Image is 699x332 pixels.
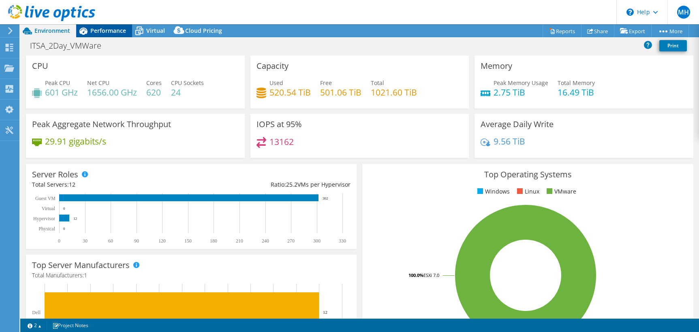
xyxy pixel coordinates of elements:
[651,25,689,37] a: More
[677,6,690,19] span: MH
[614,25,652,37] a: Export
[22,320,47,330] a: 2
[134,238,139,244] text: 90
[558,88,595,97] h4: 16.49 TiB
[87,88,137,97] h4: 1656.00 GHz
[35,196,56,201] text: Guest VM
[158,238,166,244] text: 120
[269,88,311,97] h4: 520.54 TiB
[262,238,269,244] text: 240
[320,79,332,87] span: Free
[45,79,70,87] span: Peak CPU
[45,137,106,146] h4: 29.91 gigabits/s
[171,88,204,97] h4: 24
[185,27,222,34] span: Cloud Pricing
[287,238,295,244] text: 270
[313,238,321,244] text: 300
[494,88,548,97] h4: 2.75 TiB
[87,79,109,87] span: Net CPU
[515,187,539,196] li: Linux
[320,88,361,97] h4: 501.06 TiB
[626,9,634,16] svg: \n
[368,170,687,179] h3: Top Operating Systems
[286,181,297,188] span: 25.2
[191,180,351,189] div: Ratio: VMs per Hypervisor
[34,27,70,34] span: Environment
[32,261,130,270] h3: Top Server Manufacturers
[494,79,548,87] span: Peak Memory Usage
[371,79,384,87] span: Total
[184,238,192,244] text: 150
[659,40,687,51] a: Print
[146,79,162,87] span: Cores
[42,206,56,211] text: Virtual
[38,226,55,232] text: Physical
[108,238,113,244] text: 60
[269,137,294,146] h4: 13162
[69,181,75,188] span: 12
[32,180,191,189] div: Total Servers:
[581,25,614,37] a: Share
[146,88,162,97] h4: 620
[83,238,88,244] text: 30
[543,25,581,37] a: Reports
[47,320,94,330] a: Project Notes
[236,238,243,244] text: 210
[210,238,217,244] text: 180
[84,271,87,279] span: 1
[481,62,512,70] h3: Memory
[558,79,595,87] span: Total Memory
[63,227,65,231] text: 0
[63,206,65,211] text: 0
[408,272,423,278] tspan: 100.0%
[257,120,302,129] h3: IOPS at 95%
[58,238,60,244] text: 0
[73,217,77,221] text: 12
[33,216,55,221] text: Hypervisor
[339,238,346,244] text: 330
[146,27,165,34] span: Virtual
[90,27,126,34] span: Performance
[257,62,289,70] h3: Capacity
[475,187,510,196] li: Windows
[32,62,48,70] h3: CPU
[32,310,41,315] text: Dell
[323,196,328,200] text: 302
[26,41,114,50] h1: ITSA_2Day_VMWare
[371,88,417,97] h4: 1021.60 TiB
[32,120,171,129] h3: Peak Aggregate Network Throughput
[32,271,351,280] h4: Total Manufacturers:
[171,79,204,87] span: CPU Sockets
[323,310,327,315] text: 12
[423,272,439,278] tspan: ESXi 7.0
[494,137,525,146] h4: 9.56 TiB
[32,170,78,179] h3: Server Roles
[481,120,554,129] h3: Average Daily Write
[45,88,78,97] h4: 601 GHz
[545,187,576,196] li: VMware
[269,79,283,87] span: Used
